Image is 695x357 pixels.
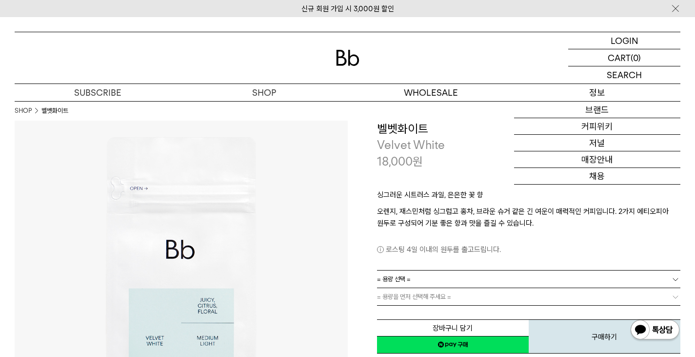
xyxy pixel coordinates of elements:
[514,118,680,135] a: 커피위키
[377,244,681,255] p: 로스팅 4일 이내의 원두를 출고드립니다.
[377,121,681,137] h3: 벨벳화이트
[413,154,423,168] span: 원
[568,32,680,49] a: LOGIN
[529,319,680,354] button: 구매하기
[514,84,680,101] p: 정보
[377,336,529,354] a: 새창
[377,288,451,305] span: = 용량을 먼저 선택해 주세요 =
[568,49,680,66] a: CART (0)
[514,168,680,185] a: 채용
[336,50,359,66] img: 로고
[611,32,638,49] p: LOGIN
[377,206,681,229] p: 오렌지, 재스민처럼 싱그럽고 홍차, 브라운 슈거 같은 긴 여운이 매력적인 커피입니다. 2가지 에티오피아 원두로 구성되어 기분 좋은 향과 맛을 즐길 수 있습니다.
[377,271,411,288] span: = 용량 선택 =
[301,4,394,13] a: 신규 회원 가입 시 3,000원 할인
[15,84,181,101] a: SUBSCRIBE
[348,84,514,101] p: WHOLESALE
[15,106,32,116] a: SHOP
[631,49,641,66] p: (0)
[181,84,347,101] a: SHOP
[514,102,680,118] a: 브랜드
[514,135,680,151] a: 저널
[607,66,642,84] p: SEARCH
[377,189,681,206] p: 싱그러운 시트러스 과일, 은은한 꽃 향
[41,106,68,116] li: 벨벳화이트
[377,137,681,153] p: Velvet White
[608,49,631,66] p: CART
[514,151,680,168] a: 매장안내
[377,153,423,170] p: 18,000
[377,319,529,336] button: 장바구니 담기
[630,319,680,342] img: 카카오톡 채널 1:1 채팅 버튼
